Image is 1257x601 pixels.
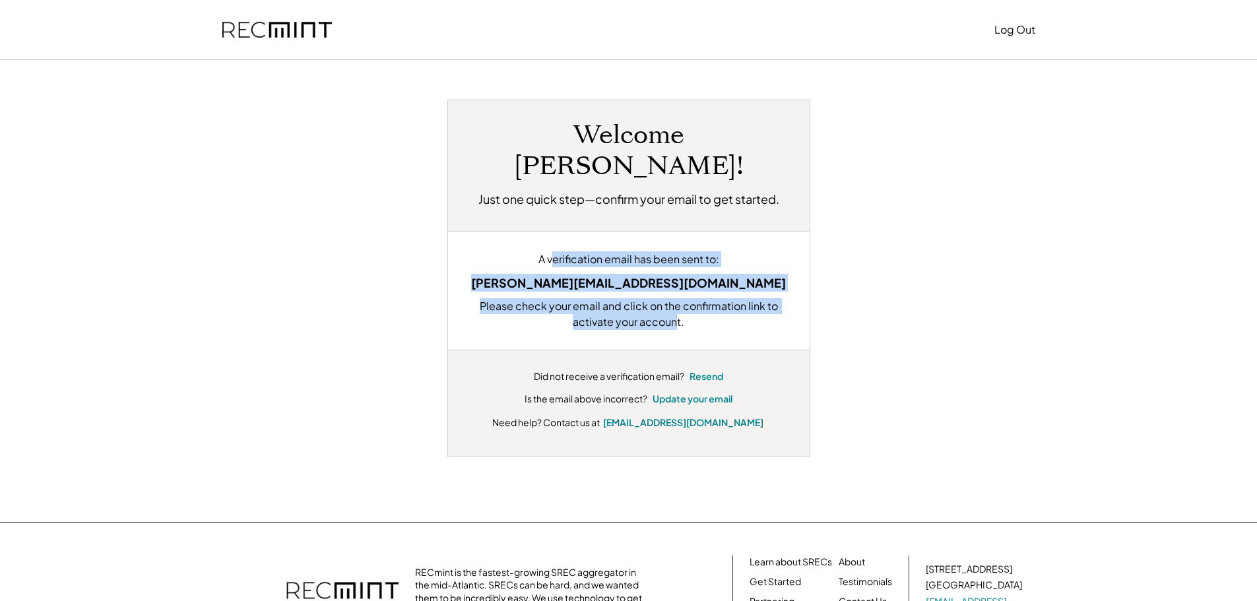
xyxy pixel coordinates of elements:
[478,190,779,208] h2: Just one quick step—confirm your email to get started.
[653,393,732,406] button: Update your email
[534,370,684,383] div: Did not receive a verification email?
[839,555,865,569] a: About
[468,251,790,267] div: A verification email has been sent to:
[468,120,790,182] h1: Welcome [PERSON_NAME]!
[468,298,790,330] div: Please check your email and click on the confirmation link to activate your account.
[750,575,801,588] a: Get Started
[750,555,832,569] a: Learn about SRECs
[690,370,723,383] button: Resend
[603,416,763,428] a: [EMAIL_ADDRESS][DOMAIN_NAME]
[222,22,332,38] img: recmint-logotype%403x.png
[994,16,1035,43] button: Log Out
[926,563,1012,576] div: [STREET_ADDRESS]
[926,579,1022,592] div: [GEOGRAPHIC_DATA]
[492,416,600,429] div: Need help? Contact us at
[839,575,892,588] a: Testimonials
[525,393,647,406] div: Is the email above incorrect?
[468,274,790,292] div: [PERSON_NAME][EMAIL_ADDRESS][DOMAIN_NAME]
